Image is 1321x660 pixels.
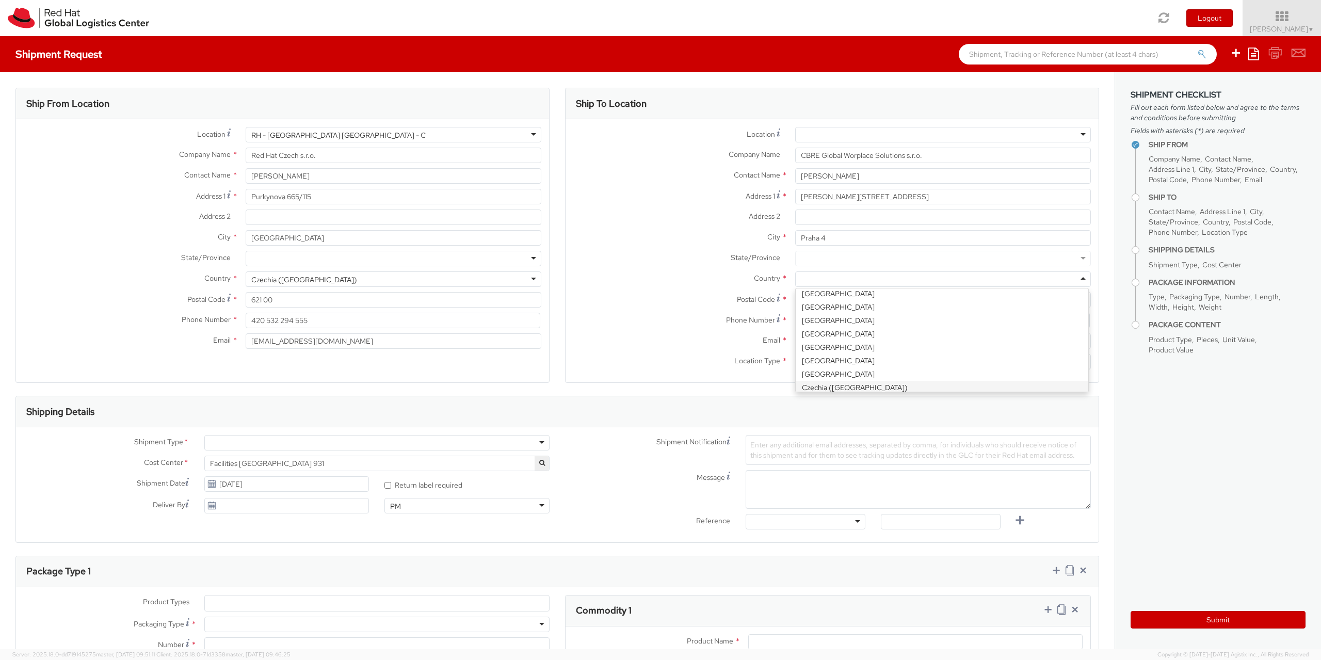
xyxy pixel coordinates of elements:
h3: Shipping Details [26,407,94,417]
span: Company Name [1149,154,1200,164]
span: master, [DATE] 09:51:11 [96,651,155,658]
h3: Package Type 1 [26,566,91,576]
span: Reference [696,516,730,525]
div: [GEOGRAPHIC_DATA] [796,367,1088,381]
span: Width [1149,302,1168,312]
span: Copyright © [DATE]-[DATE] Agistix Inc., All Rights Reserved [1157,651,1309,659]
span: Address 2 [749,212,780,221]
div: PM [390,501,401,511]
div: [GEOGRAPHIC_DATA] [796,314,1088,327]
span: City [218,232,231,242]
span: Number [158,640,184,649]
span: Cost Center [144,457,183,469]
span: Fill out each form listed below and agree to the terms and conditions before submitting [1131,102,1306,123]
span: Type [1149,292,1165,301]
span: Location [197,130,225,139]
label: Return label required [384,478,464,490]
div: [GEOGRAPHIC_DATA] [796,354,1088,367]
h3: Ship To Location [576,99,647,109]
span: Number [1225,292,1250,301]
span: [PERSON_NAME] [1250,24,1314,34]
div: [GEOGRAPHIC_DATA] [796,341,1088,354]
h3: Commodity 1 [576,605,632,616]
span: Packaging Type [134,619,184,629]
h4: Package Information [1149,279,1306,286]
span: Product Value [1149,345,1194,355]
span: State/Province [1216,165,1265,174]
span: Cost Center [1202,260,1242,269]
input: Shipment, Tracking or Reference Number (at least 4 chars) [959,44,1217,65]
span: Country [204,273,231,283]
span: Postal Code [737,295,775,304]
div: [GEOGRAPHIC_DATA] [796,287,1088,300]
button: Logout [1186,9,1233,27]
div: [GEOGRAPHIC_DATA] [796,327,1088,341]
span: Client: 2025.18.0-71d3358 [156,651,291,658]
span: Height [1172,302,1194,312]
span: master, [DATE] 09:46:25 [225,651,291,658]
div: Czechia ([GEOGRAPHIC_DATA]) [251,275,357,285]
span: Length [1255,292,1279,301]
span: ▼ [1308,25,1314,34]
span: Deliver By [153,500,185,510]
span: State/Province [1149,217,1198,227]
span: Email [213,335,231,345]
span: Enter any additional email addresses, separated by comma, for individuals who should receive noti... [750,440,1076,460]
span: Country [1203,217,1229,227]
span: Country [754,273,780,283]
span: Postal Code [187,295,225,304]
span: Pieces [1197,335,1218,344]
span: Phone Number [1191,175,1240,184]
span: Email [1245,175,1262,184]
span: Fields with asterisks (*) are required [1131,125,1306,136]
span: Postal Code [1233,217,1271,227]
span: Product Types [143,597,189,606]
span: Product Name [687,636,733,646]
img: rh-logistics-00dfa346123c4ec078e1.svg [8,8,149,28]
span: Address 2 [199,212,231,221]
span: State/Province [731,253,780,262]
span: Shipment Date [137,478,185,489]
h3: Ship From Location [26,99,109,109]
span: Weight [1199,302,1221,312]
span: Address Line 1 [1149,165,1194,174]
span: Facilities Brno 931 [204,456,550,471]
span: Company Name [179,150,231,159]
h4: Ship From [1149,141,1306,149]
span: State/Province [181,253,231,262]
span: Server: 2025.18.0-dd719145275 [12,651,155,658]
span: Location [747,130,775,139]
span: Product Type [1149,335,1192,344]
span: Shipment Type [1149,260,1198,269]
span: Packaging Type [1169,292,1220,301]
h4: Ship To [1149,194,1306,201]
span: Email [763,335,780,345]
span: City [767,232,780,242]
span: Contact Name [734,170,780,180]
div: [GEOGRAPHIC_DATA] [796,300,1088,314]
span: Phone Number [1149,228,1197,237]
button: Submit [1131,611,1306,629]
span: Phone Number [182,315,231,324]
h4: Shipping Details [1149,246,1306,254]
span: Contact Name [1205,154,1251,164]
h3: Shipment Checklist [1131,90,1306,100]
span: Location Type [734,356,780,365]
span: Contact Name [1149,207,1195,216]
h4: Package Content [1149,321,1306,329]
span: Shipment Notification [656,437,727,447]
input: Return label required [384,482,391,489]
span: Facilities Brno 931 [210,459,544,468]
span: Country [1270,165,1296,174]
span: Company Name [729,150,780,159]
span: Message [697,473,725,482]
span: Address Line 1 [1200,207,1245,216]
span: Address 1 [196,191,225,201]
div: Czechia ([GEOGRAPHIC_DATA]) [796,381,1088,394]
span: Contact Name [184,170,231,180]
div: RH - [GEOGRAPHIC_DATA] [GEOGRAPHIC_DATA] - C [251,130,426,140]
span: City [1199,165,1211,174]
span: Address 1 [746,191,775,201]
span: Phone Number [726,315,775,325]
h4: Shipment Request [15,49,102,60]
